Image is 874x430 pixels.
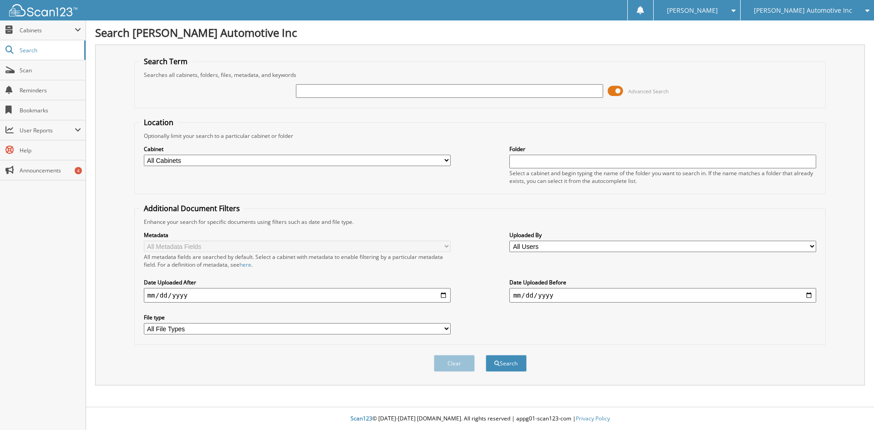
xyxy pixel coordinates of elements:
[144,145,451,153] label: Cabinet
[75,167,82,174] div: 4
[144,253,451,268] div: All metadata fields are searched by default. Select a cabinet with metadata to enable filtering b...
[509,231,816,239] label: Uploaded By
[667,8,718,13] span: [PERSON_NAME]
[144,314,451,321] label: File type
[509,169,816,185] div: Select a cabinet and begin typing the name of the folder you want to search in. If the name match...
[139,71,821,79] div: Searches all cabinets, folders, files, metadata, and keywords
[239,261,251,268] a: here
[20,147,81,154] span: Help
[9,4,77,16] img: scan123-logo-white.svg
[139,117,178,127] legend: Location
[144,231,451,239] label: Metadata
[576,415,610,422] a: Privacy Policy
[20,46,80,54] span: Search
[20,86,81,94] span: Reminders
[144,288,451,303] input: start
[86,408,874,430] div: © [DATE]-[DATE] [DOMAIN_NAME]. All rights reserved | appg01-scan123-com |
[509,278,816,286] label: Date Uploaded Before
[486,355,527,372] button: Search
[139,203,244,213] legend: Additional Document Filters
[95,25,865,40] h1: Search [PERSON_NAME] Automotive Inc
[139,218,821,226] div: Enhance your search for specific documents using filters such as date and file type.
[144,278,451,286] label: Date Uploaded After
[20,106,81,114] span: Bookmarks
[20,26,75,34] span: Cabinets
[139,56,192,66] legend: Search Term
[139,132,821,140] div: Optionally limit your search to a particular cabinet or folder
[509,145,816,153] label: Folder
[20,66,81,74] span: Scan
[351,415,372,422] span: Scan123
[20,167,81,174] span: Announcements
[20,126,75,134] span: User Reports
[509,288,816,303] input: end
[434,355,475,372] button: Clear
[628,88,669,95] span: Advanced Search
[754,8,852,13] span: [PERSON_NAME] Automotive Inc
